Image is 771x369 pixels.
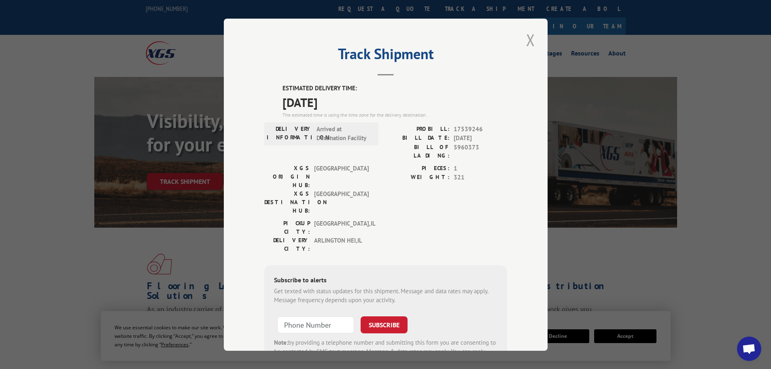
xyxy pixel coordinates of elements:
[277,316,354,333] input: Phone Number
[282,84,507,93] label: ESTIMATED DELIVERY TIME:
[454,134,507,143] span: [DATE]
[274,286,497,305] div: Get texted with status updates for this shipment. Message and data rates may apply. Message frequ...
[314,219,369,236] span: [GEOGRAPHIC_DATA] , IL
[267,124,312,143] label: DELIVERY INFORMATION:
[264,236,310,253] label: DELIVERY CITY:
[264,219,310,236] label: PICKUP CITY:
[264,189,310,215] label: XGS DESTINATION HUB:
[386,173,450,182] label: WEIGHT:
[524,29,537,51] button: Close modal
[386,134,450,143] label: BILL DATE:
[361,316,408,333] button: SUBSCRIBE
[264,164,310,189] label: XGS ORIGIN HUB:
[274,338,497,365] div: by providing a telephone number and submitting this form you are consenting to be contacted by SM...
[274,338,288,346] strong: Note:
[386,124,450,134] label: PROBILL:
[282,93,507,111] span: [DATE]
[454,143,507,160] span: 5960373
[282,111,507,118] div: The estimated time is using the time zone for the delivery destination.
[454,173,507,182] span: 321
[314,236,369,253] span: ARLINGTON HEI , IL
[386,164,450,173] label: PIECES:
[454,164,507,173] span: 1
[454,124,507,134] span: 17539246
[316,124,371,143] span: Arrived at Destination Facility
[314,164,369,189] span: [GEOGRAPHIC_DATA]
[274,275,497,286] div: Subscribe to alerts
[737,337,761,361] a: Open chat
[314,189,369,215] span: [GEOGRAPHIC_DATA]
[264,48,507,64] h2: Track Shipment
[386,143,450,160] label: BILL OF LADING:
